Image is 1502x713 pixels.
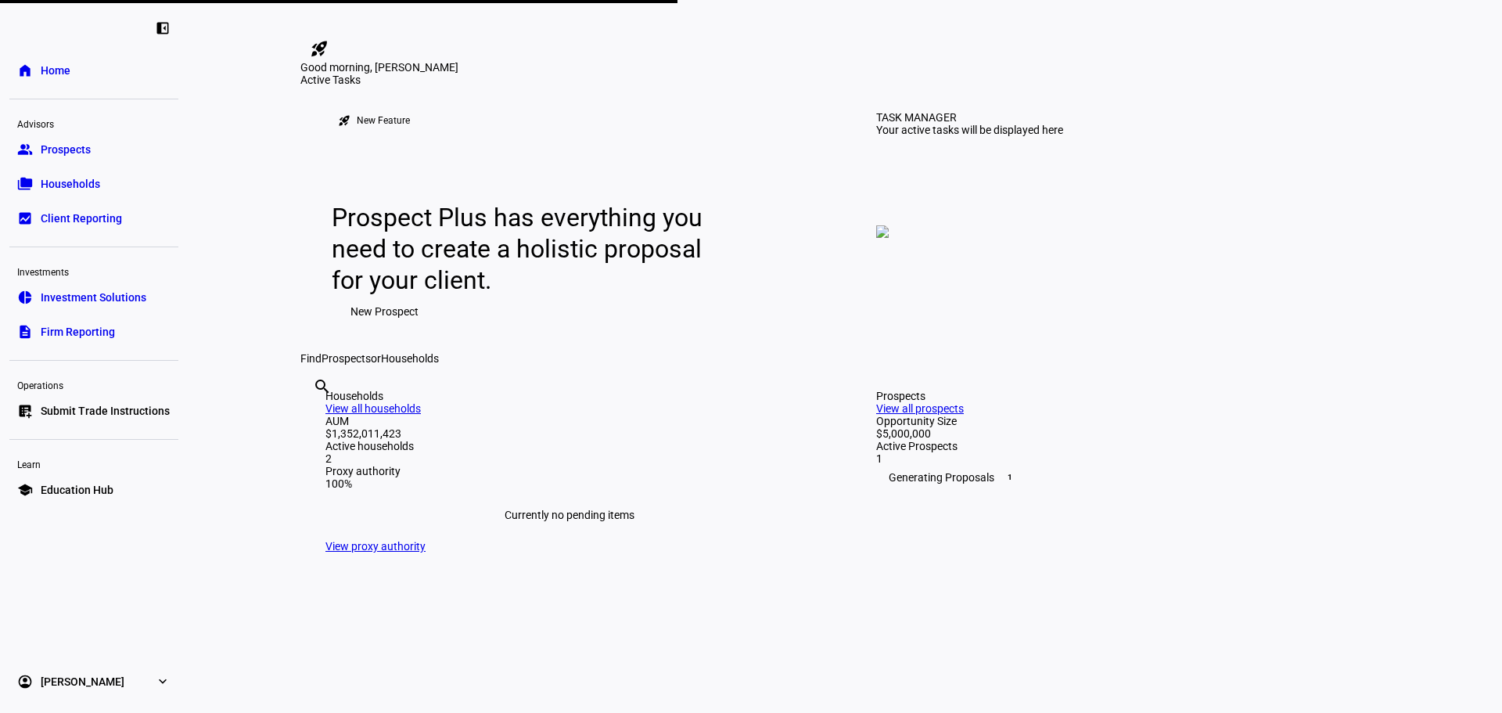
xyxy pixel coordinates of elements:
[41,211,122,226] span: Client Reporting
[381,352,439,365] span: Households
[41,482,113,498] span: Education Hub
[9,316,178,347] a: descriptionFirm Reporting
[350,296,419,327] span: New Prospect
[876,440,1364,452] div: Active Prospects
[876,452,1364,465] div: 1
[310,39,329,58] mat-icon: rocket_launch
[325,440,814,452] div: Active households
[17,482,33,498] eth-mat-symbol: school
[9,452,178,474] div: Learn
[41,176,100,192] span: Households
[876,415,1364,427] div: Opportunity Size
[325,415,814,427] div: AUM
[17,63,33,78] eth-mat-symbol: home
[17,176,33,192] eth-mat-symbol: folder_copy
[338,114,350,127] mat-icon: rocket_launch
[300,74,1389,86] div: Active Tasks
[332,202,717,296] div: Prospect Plus has everything you need to create a holistic proposal for your client.
[325,465,814,477] div: Proxy authority
[325,427,814,440] div: $1,352,011,423
[876,402,964,415] a: View all prospects
[876,427,1364,440] div: $5,000,000
[313,377,332,396] mat-icon: search
[313,398,316,417] input: Enter name of prospect or household
[9,134,178,165] a: groupProspects
[17,403,33,419] eth-mat-symbol: list_alt_add
[17,142,33,157] eth-mat-symbol: group
[325,490,814,540] div: Currently no pending items
[41,324,115,340] span: Firm Reporting
[9,260,178,282] div: Investments
[9,168,178,200] a: folder_copyHouseholds
[155,674,171,690] eth-mat-symbol: expand_more
[876,124,1063,136] div: Your active tasks will be displayed here
[325,540,426,553] a: View proxy authority
[9,282,178,313] a: pie_chartInvestment Solutions
[41,674,124,690] span: [PERSON_NAME]
[876,111,957,124] div: TASK MANAGER
[9,112,178,134] div: Advisors
[325,477,814,490] div: 100%
[9,55,178,86] a: homeHome
[9,373,178,395] div: Operations
[357,114,410,127] div: New Feature
[41,403,170,419] span: Submit Trade Instructions
[17,290,33,305] eth-mat-symbol: pie_chart
[876,225,889,238] img: empty-tasks.png
[325,390,814,402] div: Households
[9,203,178,234] a: bid_landscapeClient Reporting
[17,324,33,340] eth-mat-symbol: description
[300,352,1389,365] div: Find or
[41,290,146,305] span: Investment Solutions
[155,20,171,36] eth-mat-symbol: left_panel_close
[17,211,33,226] eth-mat-symbol: bid_landscape
[325,452,814,465] div: 2
[322,352,371,365] span: Prospects
[325,402,421,415] a: View all households
[332,296,437,327] button: New Prospect
[41,63,70,78] span: Home
[876,390,1364,402] div: Prospects
[17,674,33,690] eth-mat-symbol: account_circle
[300,61,1389,74] div: Good morning, [PERSON_NAME]
[1004,471,1016,484] span: 1
[876,465,1364,490] div: Generating Proposals
[41,142,91,157] span: Prospects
